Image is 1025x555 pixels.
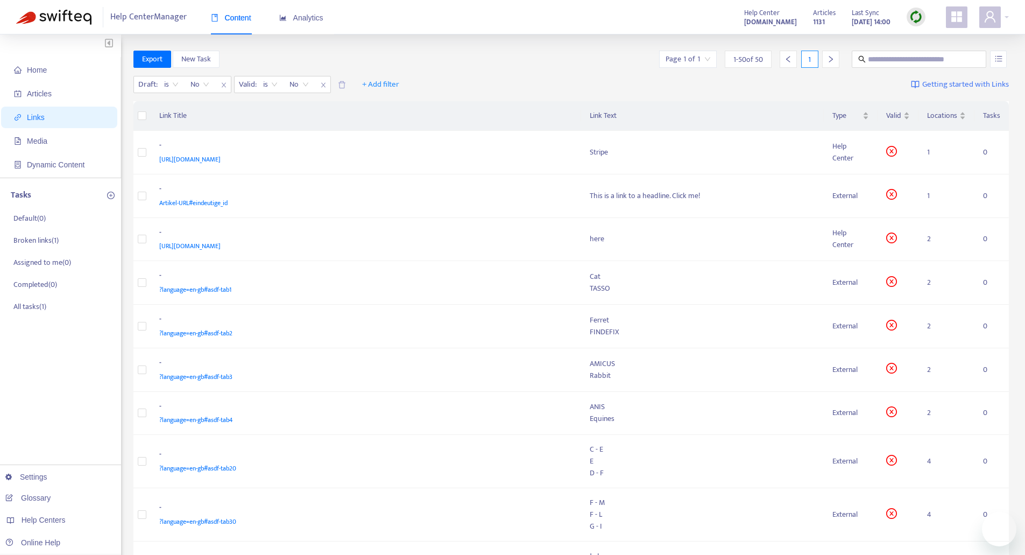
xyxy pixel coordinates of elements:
[159,241,221,251] span: [URL][DOMAIN_NAME]
[27,66,47,74] span: Home
[13,279,57,290] p: Completed ( 0 )
[974,261,1009,305] td: 0
[13,301,46,312] p: All tasks ( 1 )
[211,13,251,22] span: Content
[134,76,159,93] span: Draft :
[14,66,22,74] span: home
[590,401,816,413] div: ANIS
[159,284,231,295] span: ?language=en-gb#asdf-tab1
[878,101,918,131] th: Valid
[13,213,46,224] p: Default ( 0 )
[832,227,869,251] div: Help Center
[14,161,22,168] span: container
[159,502,569,516] div: -
[151,101,581,131] th: Link Title
[159,357,569,371] div: -
[927,110,957,122] span: Locations
[13,235,59,246] p: Broken links ( 1 )
[235,76,258,93] span: Valid :
[886,276,897,287] span: close-circle
[918,261,974,305] td: 2
[590,283,816,294] div: TASSO
[886,320,897,331] span: close-circle
[918,101,974,131] th: Locations
[886,508,897,519] span: close-circle
[590,271,816,283] div: Cat
[590,326,816,338] div: FINDEFIX
[173,51,220,68] button: New Task
[27,113,45,122] span: Links
[354,76,407,93] button: + Add filter
[832,320,869,332] div: External
[832,140,869,164] div: Help Center
[974,348,1009,392] td: 0
[159,183,569,197] div: -
[159,154,221,165] span: [URL][DOMAIN_NAME]
[813,16,825,28] strong: 1131
[27,160,84,169] span: Dynamic Content
[164,76,179,93] span: is
[984,10,996,23] span: user
[590,509,816,521] div: F - L
[886,363,897,374] span: close-circle
[974,305,1009,348] td: 0
[886,189,897,200] span: close-circle
[911,76,1009,93] a: Getting started with Links
[744,16,797,28] a: [DOMAIN_NAME]
[590,314,816,326] div: Ferret
[217,79,231,92] span: close
[159,463,236,474] span: ?language=en-gb#asdf-tab20
[110,7,187,27] span: Help Center Manager
[886,455,897,466] span: close-circle
[886,110,901,122] span: Valid
[813,7,836,19] span: Articles
[159,328,232,339] span: ?language=en-gb#asdf-tab2
[14,114,22,121] span: link
[159,227,569,241] div: -
[590,455,816,467] div: E
[16,10,91,25] img: Swifteq
[832,509,869,521] div: External
[159,415,232,425] span: ?language=en-gb#asdf-tab4
[918,131,974,174] td: 1
[858,55,866,63] span: search
[14,137,22,145] span: file-image
[5,473,47,481] a: Settings
[974,392,1009,435] td: 0
[824,101,878,131] th: Type
[22,516,66,524] span: Help Centers
[827,55,835,63] span: right
[886,146,897,157] span: close-circle
[590,413,816,425] div: Equines
[832,110,860,122] span: Type
[590,467,816,479] div: D - F
[590,358,816,370] div: AMICUS
[159,448,569,462] div: -
[159,270,569,284] div: -
[918,218,974,262] td: 2
[918,174,974,218] td: 1
[784,55,792,63] span: left
[995,55,1002,62] span: unordered-list
[316,79,330,92] span: close
[590,444,816,455] div: C - E
[590,497,816,509] div: F - M
[918,392,974,435] td: 2
[974,131,1009,174] td: 0
[974,101,1009,131] th: Tasks
[886,406,897,417] span: close-circle
[159,371,232,382] span: ?language=en-gb#asdf-tab3
[13,257,71,268] p: Assigned to me ( 0 )
[590,233,816,245] div: here
[832,190,869,202] div: External
[5,538,60,547] a: Online Help
[5,494,51,502] a: Glossary
[918,488,974,542] td: 4
[590,521,816,532] div: G - I
[362,78,399,91] span: + Add filter
[279,14,287,22] span: area-chart
[27,89,52,98] span: Articles
[950,10,963,23] span: appstore
[590,146,816,158] div: Stripe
